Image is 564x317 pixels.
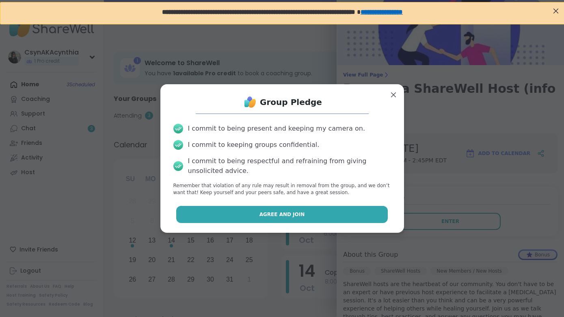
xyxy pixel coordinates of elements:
p: Remember that violation of any rule may result in removal from the group, and we don’t want that!... [173,182,391,196]
div: I commit to being present and keeping my camera on. [188,124,365,133]
img: ShareWell Logo [242,94,258,110]
div: Close Step [550,3,561,14]
h1: Group Pledge [260,96,322,108]
div: I commit to being respectful and refraining from giving unsolicited advice. [188,156,391,176]
div: I commit to keeping groups confidential. [188,140,320,150]
span: Agree and Join [259,211,305,218]
button: Agree and Join [176,206,388,223]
